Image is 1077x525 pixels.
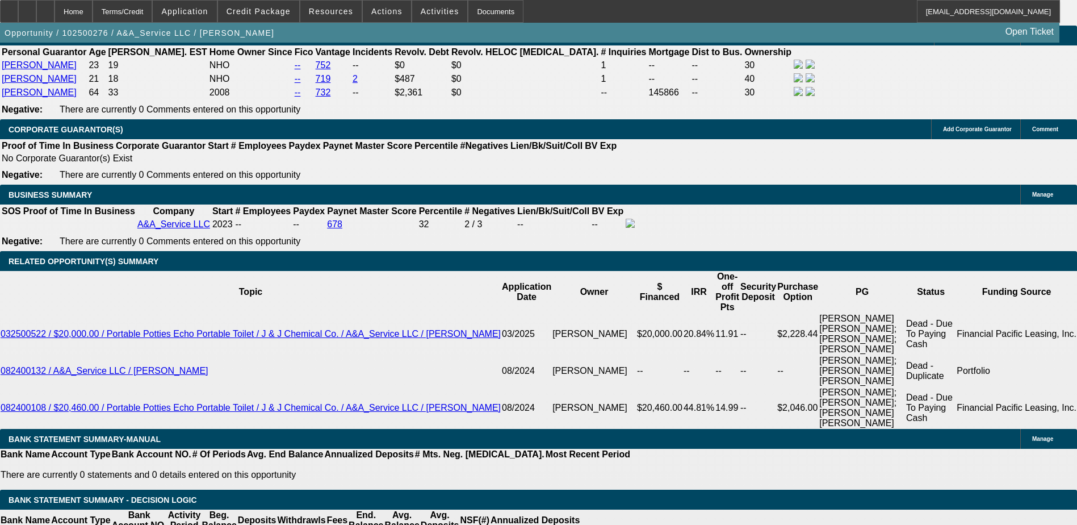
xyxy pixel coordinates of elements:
[956,313,1077,355] td: Financial Pacific Leasing, Inc.
[1032,126,1058,132] span: Comment
[192,449,246,460] th: # Of Periods
[394,73,450,85] td: $487
[323,141,412,151] b: Paynet Master Score
[600,73,647,85] td: 1
[636,271,683,313] th: $ Financed
[601,47,646,57] b: # Inquiries
[300,1,362,22] button: Resources
[2,88,77,97] a: [PERSON_NAME]
[209,88,230,97] span: 2008
[108,47,207,57] b: [PERSON_NAME]. EST
[600,59,647,72] td: 1
[552,387,636,429] td: [PERSON_NAME]
[108,59,208,72] td: 19
[295,60,301,70] a: --
[395,47,449,57] b: Revolv. Debt
[777,271,819,313] th: Purchase Option
[208,141,228,151] b: Start
[292,218,325,231] td: --
[1032,191,1053,198] span: Manage
[517,218,590,231] td: --
[212,206,233,216] b: Start
[464,206,515,216] b: # Negatives
[501,271,552,313] th: Application Date
[212,218,233,231] td: 2023
[295,47,313,57] b: Fico
[227,7,291,16] span: Credit Package
[9,435,161,444] span: BANK STATEMENT SUMMARY-MANUAL
[451,59,600,72] td: $0
[794,87,803,96] img: facebook-icon.png
[777,355,819,387] td: --
[89,47,106,57] b: Age
[394,59,450,72] td: $0
[501,313,552,355] td: 03/2025
[353,47,392,57] b: Incidents
[1032,436,1053,442] span: Manage
[295,88,301,97] a: --
[1,206,22,217] th: SOS
[683,271,715,313] th: IRR
[235,206,291,216] b: # Employees
[9,495,197,505] span: Bank Statement Summary - Decision Logic
[289,141,321,151] b: Paydex
[777,387,819,429] td: $2,046.00
[683,355,715,387] td: --
[209,73,293,85] td: NHO
[740,313,777,355] td: --
[9,257,158,266] span: RELATED OPPORTUNITY(S) SUMMARY
[218,1,299,22] button: Credit Package
[819,355,906,387] td: [PERSON_NAME]; [PERSON_NAME] [PERSON_NAME]
[2,236,43,246] b: Negative:
[501,355,552,387] td: 08/2024
[906,271,956,313] th: Status
[501,387,552,429] td: 08/2024
[692,86,743,99] td: --
[906,387,956,429] td: Dead - Due To Paying Cash
[412,1,468,22] button: Activities
[414,141,458,151] b: Percentile
[88,59,106,72] td: 23
[552,271,636,313] th: Owner
[421,7,459,16] span: Activities
[1,153,622,164] td: No Corporate Guarantor(s) Exist
[394,86,450,99] td: $2,361
[316,60,331,70] a: 752
[806,87,815,96] img: linkedin-icon.png
[683,313,715,355] td: 20.84%
[235,219,241,229] span: --
[464,219,515,230] div: 2 / 3
[715,271,740,313] th: One-off Profit Pts
[740,271,777,313] th: Security Deposit
[327,219,342,229] a: 678
[648,73,690,85] td: --
[451,47,599,57] b: Revolv. HELOC [MEDICAL_DATA].
[293,206,325,216] b: Paydex
[414,449,545,460] th: # Mts. Neg. [MEDICAL_DATA].
[956,271,1077,313] th: Funding Source
[740,387,777,429] td: --
[1,140,114,152] th: Proof of Time In Business
[51,449,111,460] th: Account Type
[324,449,414,460] th: Annualized Deposits
[60,236,300,246] span: There are currently 0 Comments entered on this opportunity
[1,329,501,339] a: 032500522 / $20,000.00 / Portable Potties Echo Portable Toilet / J & J Chemical Co. / A&A_Service...
[316,74,331,84] a: 719
[744,73,792,85] td: 40
[552,313,636,355] td: [PERSON_NAME]
[636,387,683,429] td: $20,460.00
[419,219,462,230] div: 32
[692,73,743,85] td: --
[352,59,393,72] td: --
[806,60,815,69] img: linkedin-icon.png
[906,313,956,355] td: Dead - Due To Paying Cash
[819,387,906,429] td: [PERSON_NAME]; [PERSON_NAME]; [PERSON_NAME] [PERSON_NAME]
[5,28,274,37] span: Opportunity / 102500276 / A&A_Service LLC / [PERSON_NAME]
[460,141,509,151] b: #Negatives
[906,355,956,387] td: Dead - Duplicate
[295,74,301,84] a: --
[209,59,293,72] td: NHO
[545,449,631,460] th: Most Recent Period
[956,387,1077,429] td: Financial Pacific Leasing, Inc.
[1,470,630,480] p: There are currently 0 statements and 0 details entered on this opportunity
